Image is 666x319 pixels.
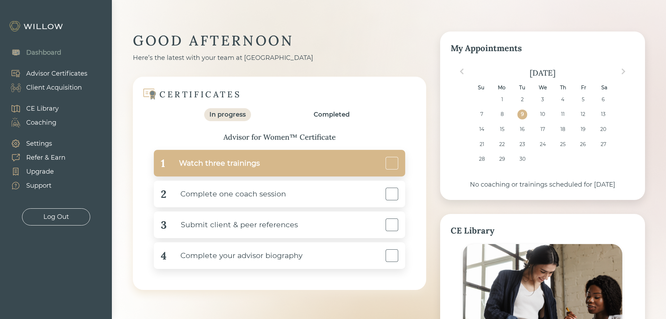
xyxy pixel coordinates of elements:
div: CE Library [451,224,635,237]
div: CE Library [26,104,59,113]
div: 1 [161,155,165,171]
div: Su [476,83,486,92]
button: Next Month [618,66,629,77]
div: Choose Friday, September 26th, 2025 [578,140,588,149]
div: Advisor for Women™ Certificate [147,132,412,143]
div: Support [26,181,51,190]
div: CERTIFICATES [159,89,241,100]
div: Choose Sunday, September 7th, 2025 [477,110,487,119]
a: Dashboard [3,46,61,60]
div: Watch three trainings [165,155,260,171]
div: Choose Monday, September 22nd, 2025 [497,140,507,149]
div: Client Acquisition [26,83,82,92]
div: Coaching [26,118,56,127]
img: Willow [9,21,65,32]
div: Choose Tuesday, September 23rd, 2025 [517,140,527,149]
a: Client Acquisition [3,81,87,95]
div: Choose Monday, September 1st, 2025 [497,95,507,104]
div: Choose Tuesday, September 16th, 2025 [517,125,527,134]
div: month 2025-09 [453,95,632,169]
div: Choose Monday, September 29th, 2025 [497,154,507,164]
div: Fr [579,83,588,92]
div: Choose Wednesday, September 10th, 2025 [538,110,547,119]
div: Sa [600,83,609,92]
a: Refer & Earn [3,151,65,165]
div: Choose Saturday, September 13th, 2025 [599,110,608,119]
div: Choose Saturday, September 20th, 2025 [599,125,608,134]
div: Mo [497,83,506,92]
div: Choose Wednesday, September 17th, 2025 [538,125,547,134]
div: Submit client & peer references [167,217,298,233]
a: Advisor Certificates [3,67,87,81]
button: Previous Month [456,66,467,77]
div: No coaching or trainings scheduled for [DATE] [451,180,635,189]
div: We [538,83,547,92]
div: Choose Thursday, September 25th, 2025 [558,140,567,149]
div: Log Out [43,212,69,222]
div: Completed [314,110,350,119]
a: Coaching [3,116,59,130]
div: My Appointments [451,42,635,55]
div: Choose Sunday, September 28th, 2025 [477,154,487,164]
div: [DATE] [451,68,635,78]
a: Settings [3,137,65,151]
div: Choose Friday, September 12th, 2025 [578,110,588,119]
div: GOOD AFTERNOON [133,32,426,50]
div: Choose Saturday, September 6th, 2025 [599,95,608,104]
div: Choose Friday, September 19th, 2025 [578,125,588,134]
div: Choose Friday, September 5th, 2025 [578,95,588,104]
div: In progress [209,110,246,119]
div: Choose Tuesday, September 9th, 2025 [517,110,527,119]
div: Choose Wednesday, September 24th, 2025 [538,140,547,149]
div: Choose Sunday, September 14th, 2025 [477,125,487,134]
div: Refer & Earn [26,153,65,162]
div: Choose Sunday, September 21st, 2025 [477,140,487,149]
div: Choose Saturday, September 27th, 2025 [599,140,608,149]
div: Here’s the latest with your team at [GEOGRAPHIC_DATA] [133,53,426,63]
div: Choose Monday, September 8th, 2025 [497,110,507,119]
div: Advisor Certificates [26,69,87,78]
div: Choose Tuesday, September 30th, 2025 [517,154,527,164]
div: Choose Wednesday, September 3rd, 2025 [538,95,547,104]
div: Choose Thursday, September 4th, 2025 [558,95,567,104]
a: CE Library [3,102,59,116]
div: Tu [517,83,527,92]
div: Dashboard [26,48,61,57]
div: Complete one coach session [166,186,286,202]
div: Complete your advisor biography [166,248,302,264]
div: 3 [161,217,167,233]
div: Upgrade [26,167,54,176]
a: Upgrade [3,165,65,179]
div: Settings [26,139,52,148]
div: 4 [161,248,166,264]
div: Choose Thursday, September 18th, 2025 [558,125,567,134]
div: 2 [161,186,166,202]
div: Choose Thursday, September 11th, 2025 [558,110,567,119]
div: Th [558,83,568,92]
div: Choose Tuesday, September 2nd, 2025 [517,95,527,104]
div: Choose Monday, September 15th, 2025 [497,125,507,134]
